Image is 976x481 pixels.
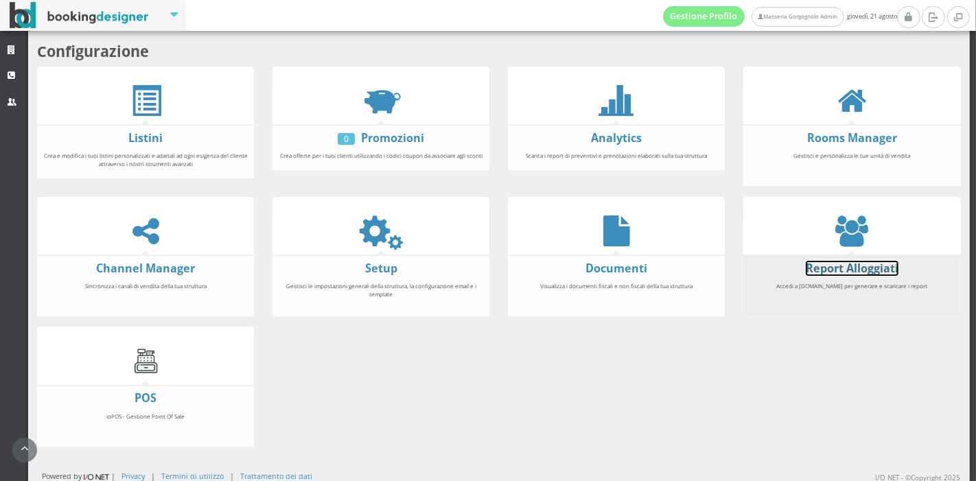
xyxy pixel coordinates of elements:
[37,406,254,443] div: ioPOS - Gestione Point Of Sale
[591,130,642,145] a: Analytics
[508,145,725,166] div: Scarica i report di preventivi e prenotazioni elaborati sulla tua struttura
[130,345,161,376] img: cash-register.gif
[37,276,254,312] div: Sincronizza i canali di vendita della tua struttura
[663,6,745,27] a: Gestione Profilo
[272,145,489,166] div: Crea offerte per i tuoi clienti utilizzando i codici coupon da associare agli sconti
[240,471,312,481] a: Trattamento dei dati
[128,130,163,145] a: Listini
[135,390,156,406] a: POS
[585,261,647,276] a: Documenti
[96,261,195,276] a: Channel Manager
[37,41,149,61] b: Configurazione
[743,276,960,312] div: Accedi a [DOMAIN_NAME] per generare e scaricare i report
[230,471,234,481] div: |
[365,261,397,276] a: Setup
[37,145,254,174] div: Crea e modifica i tuoi listini personalizzati e adattali ad ogni esigenza del cliente attraverso ...
[508,276,725,312] div: Visualizza i documenti fiscali e non fiscali della tua struttura
[752,7,844,27] a: Masseria Gorgognolo Admin
[807,130,897,145] a: Rooms Manager
[10,2,149,29] img: BookingDesigner.com
[743,145,960,182] div: Gestisci e personalizza le tue unità di vendita
[161,471,224,481] a: Termini di utilizzo
[806,261,898,276] a: Report Alloggiati
[121,471,145,481] a: Privacy
[361,130,424,145] a: Promozioni
[151,471,155,481] div: |
[663,6,897,27] span: giovedì, 21 agosto
[338,133,355,145] div: 0
[272,276,489,312] div: Gestisci le impostazioni generali della struttura, la configurazione email e i template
